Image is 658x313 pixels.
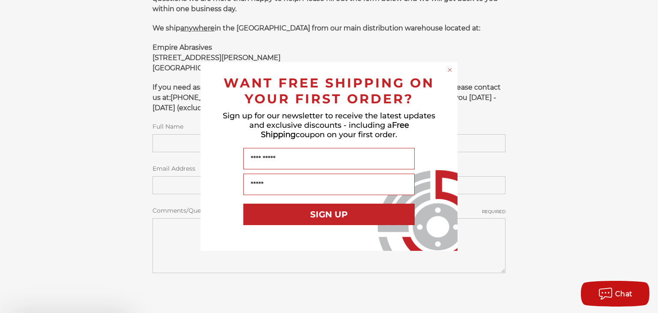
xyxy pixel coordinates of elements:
span: WANT FREE SHIPPING ON YOUR FIRST ORDER? [224,75,434,107]
button: Close dialog [446,66,454,74]
span: Free Shipping [261,120,409,139]
button: Chat [581,281,649,307]
span: Chat [615,290,633,298]
button: SIGN UP [243,204,415,225]
span: Sign up for our newsletter to receive the latest updates and exclusive discounts - including a co... [223,111,435,139]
